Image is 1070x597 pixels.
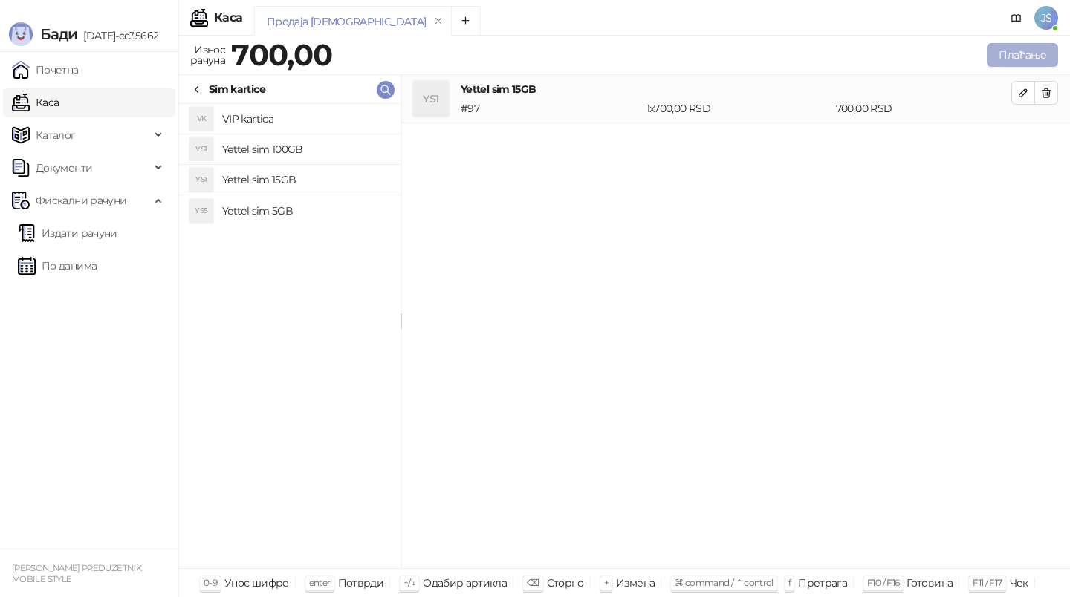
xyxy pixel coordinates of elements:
a: Издати рачуни [18,218,117,248]
div: Сторно [547,573,584,593]
h4: Yettel sim 100GB [222,137,389,161]
span: ⌫ [527,577,539,588]
span: ↑/↓ [403,577,415,588]
span: enter [309,577,331,588]
small: [PERSON_NAME] PREDUZETNIK MOBILE STYLE [12,563,141,584]
div: Унос шифре [224,573,289,593]
button: Add tab [451,6,481,36]
span: Документи [36,153,92,183]
div: Одабир артикла [423,573,507,593]
div: Потврди [338,573,384,593]
span: JŠ [1034,6,1058,30]
div: VK [189,107,213,131]
div: Sim kartice [209,81,265,97]
h4: Yettel sim 5GB [222,199,389,223]
h4: Yettel sim 15GB [461,81,1011,97]
span: + [604,577,609,588]
span: F10 / F16 [867,577,899,588]
a: По данима [18,251,97,281]
div: 700,00 RSD [833,100,1014,117]
div: Износ рачуна [187,40,228,70]
div: YS1 [189,168,213,192]
span: ⌘ command / ⌃ control [675,577,774,588]
div: YS1 [189,137,213,161]
div: Каса [214,12,242,24]
span: 0-9 [204,577,217,588]
div: 1 x 700,00 RSD [643,100,833,117]
div: Готовина [907,573,953,593]
div: Продаја [DEMOGRAPHIC_DATA] [267,13,426,30]
div: YS5 [189,199,213,223]
h4: VIP kartica [222,107,389,131]
span: Фискални рачуни [36,186,126,215]
div: # 97 [458,100,643,117]
h4: Yettel sim 15GB [222,168,389,192]
span: Бади [40,25,77,43]
div: Измена [616,573,655,593]
div: grid [179,104,401,568]
button: Плаћање [987,43,1058,67]
div: Претрага [798,573,847,593]
div: YS1 [413,81,449,117]
span: Каталог [36,120,76,150]
button: remove [429,15,448,27]
a: Почетна [12,55,79,85]
img: Logo [9,22,33,46]
a: Каса [12,88,59,117]
span: F11 / F17 [973,577,1002,588]
div: Чек [1010,573,1028,593]
strong: 700,00 [231,36,332,73]
span: f [788,577,791,588]
span: [DATE]-cc35662 [77,29,158,42]
a: Документација [1005,6,1028,30]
